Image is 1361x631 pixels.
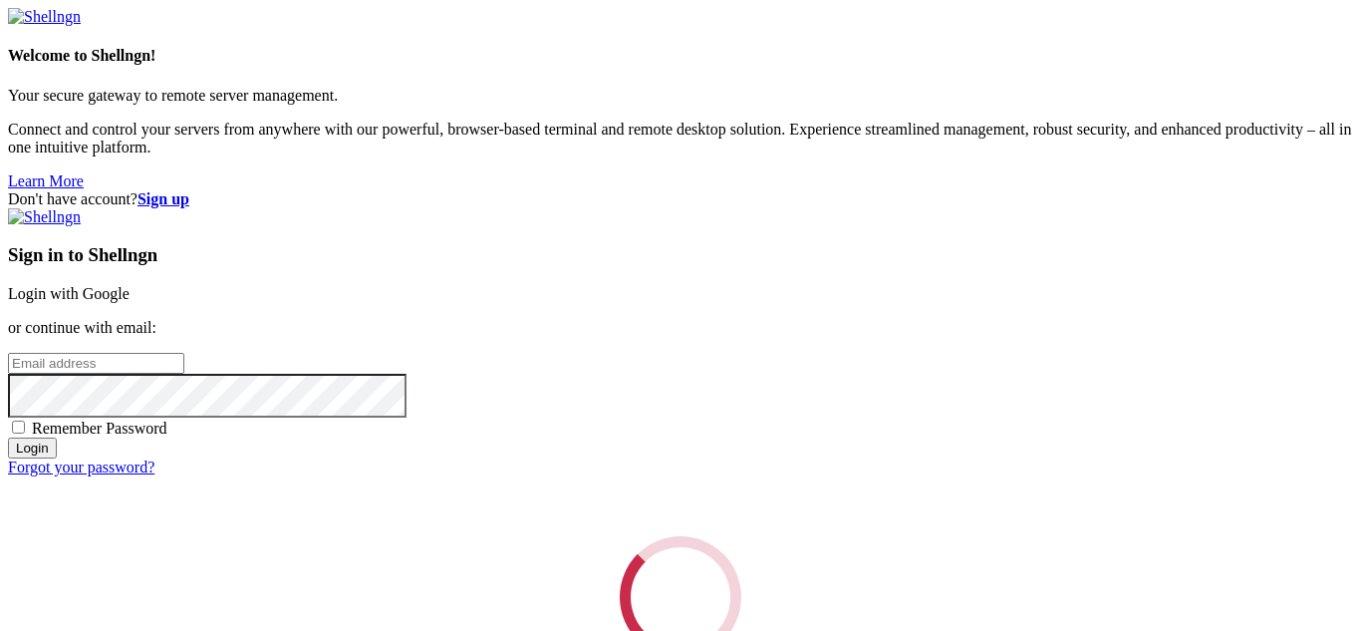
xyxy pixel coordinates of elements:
p: Connect and control your servers from anywhere with our powerful, browser-based terminal and remo... [8,121,1353,157]
span: Remember Password [32,420,167,437]
img: Shellngn [8,208,81,226]
div: Don't have account? [8,190,1353,208]
h4: Welcome to Shellngn! [8,47,1353,65]
input: Login [8,438,57,459]
img: Shellngn [8,8,81,26]
input: Remember Password [12,421,25,434]
a: Forgot your password? [8,459,154,475]
a: Sign up [137,190,189,207]
p: Your secure gateway to remote server management. [8,87,1353,105]
p: or continue with email: [8,319,1353,337]
a: Learn More [8,172,84,189]
h3: Sign in to Shellngn [8,244,1353,266]
input: Email address [8,353,184,374]
a: Login with Google [8,285,130,302]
